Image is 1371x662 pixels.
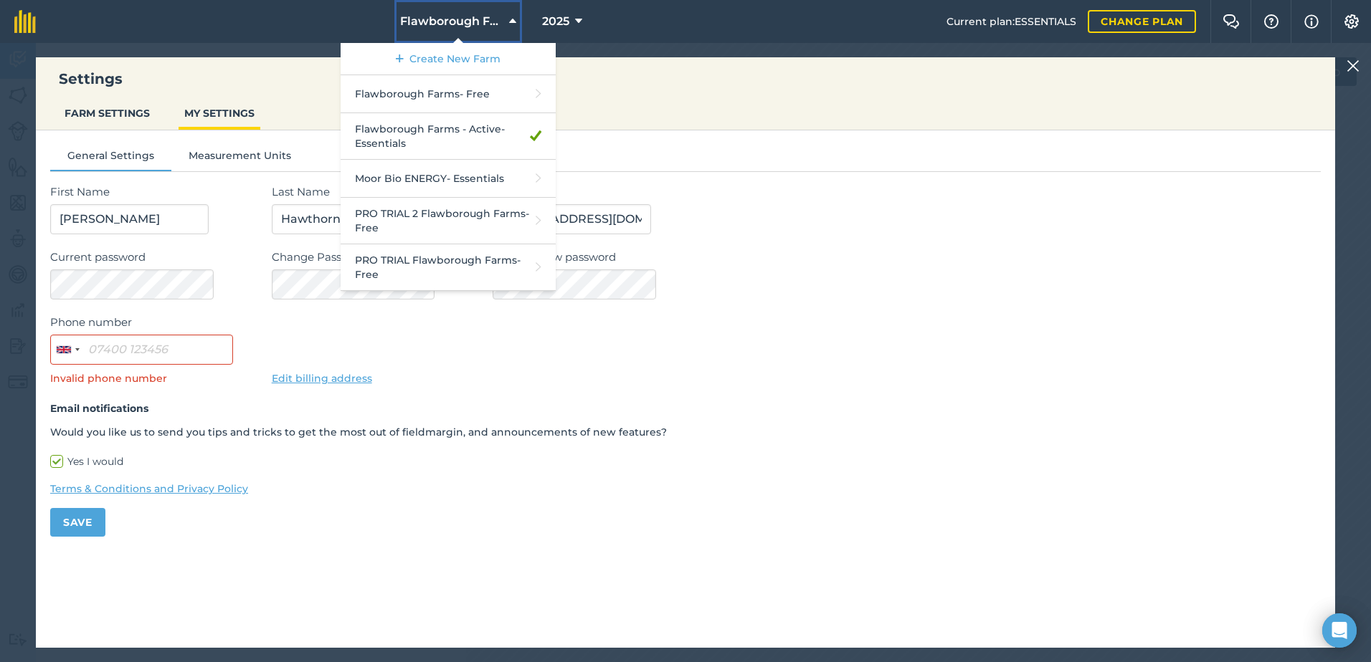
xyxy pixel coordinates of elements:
[50,249,257,266] label: Current password
[341,43,556,75] a: Create New Farm
[947,14,1076,29] span: Current plan : ESSENTIALS
[1223,14,1240,29] img: Two speech bubbles overlapping with the left bubble in the forefront
[50,183,257,201] label: First Name
[1347,57,1360,75] img: svg+xml;base64,PHN2ZyB4bWxucz0iaHR0cDovL3d3dy53My5vcmcvMjAwMC9zdmciIHdpZHRoPSIyMiIgaGVpZ2h0PSIzMC...
[1263,14,1280,29] img: A question mark icon
[1304,13,1319,30] img: svg+xml;base64,PHN2ZyB4bWxucz0iaHR0cDovL3d3dy53My5vcmcvMjAwMC9zdmciIHdpZHRoPSIxNyIgaGVpZ2h0PSIxNy...
[50,335,233,365] input: 07400 123456
[493,249,1321,266] label: Confirm new password
[50,400,1321,416] h4: Email notifications
[400,13,503,30] span: Flawborough Farms - Active
[341,244,556,291] a: PRO TRIAL Flawborough Farms- Free
[1088,10,1196,33] a: Change plan
[36,69,1335,89] h3: Settings
[59,100,156,127] button: FARM SETTINGS
[50,370,257,386] p: Invalid phone number
[542,13,569,30] span: 2025
[14,10,36,33] img: fieldmargin Logo
[50,148,171,169] button: General Settings
[50,314,257,331] label: Phone number
[50,508,105,537] button: Save
[1343,14,1360,29] img: A cog icon
[341,160,556,198] a: Moor Bio ENERGY- Essentials
[50,481,1321,496] a: Terms & Conditions and Privacy Policy
[341,198,556,244] a: PRO TRIAL 2 Flawborough Farms- Free
[272,372,372,385] a: Edit billing address
[1322,613,1357,648] div: Open Intercom Messenger
[272,183,479,201] label: Last Name
[179,100,260,127] button: MY SETTINGS
[341,113,556,160] a: Flawborough Farms - Active- Essentials
[493,183,1321,201] label: Email
[171,148,308,169] button: Measurement Units
[341,75,556,113] a: Flawborough Farms- Free
[50,424,1321,440] p: Would you like us to send you tips and tricks to get the most out of fieldmargin, and announcemen...
[51,335,84,364] button: Selected country
[50,454,1321,469] label: Yes I would
[272,249,479,266] label: Change Password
